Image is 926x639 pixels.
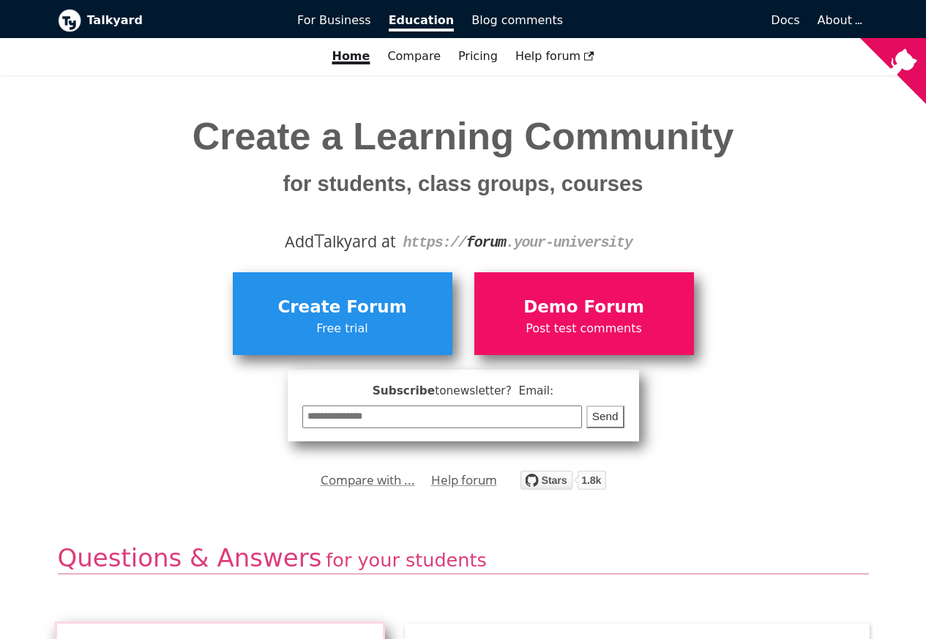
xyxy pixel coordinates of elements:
a: Blog comments [463,8,572,33]
span: For Business [297,13,371,27]
img: talkyard.svg [520,471,606,490]
a: Talkyard logoTalkyard [58,9,277,32]
a: Star debiki/talkyard on GitHub [520,473,606,494]
span: to newsletter ? Email: [435,384,553,397]
img: Talkyard logo [58,9,81,32]
span: Create Forum [240,294,445,321]
span: Subscribe [302,382,624,400]
strong: forum [466,234,506,251]
a: Help forum [507,44,603,69]
span: Post test comments [482,319,687,338]
span: Create a Learning Community [193,115,734,199]
a: Education [380,8,463,33]
a: For Business [288,8,380,33]
a: Help forum [431,469,497,491]
a: Compare [387,49,441,63]
a: Docs [572,8,809,33]
a: Create ForumFree trial [233,272,452,354]
b: Talkyard [87,11,277,30]
small: for students, class groups, courses [283,172,643,195]
a: Demo ForumPost test comments [474,272,694,354]
span: Demo Forum [482,294,687,321]
span: Help forum [515,49,594,63]
a: About [818,13,860,27]
button: Send [586,406,624,428]
a: Home [323,44,378,69]
span: Free trial [240,319,445,338]
div: Add alkyard at [69,229,858,254]
h2: Questions & Answers [58,542,869,575]
span: for your students [326,549,486,571]
span: T [314,227,324,253]
code: https:// .your-university [403,234,632,251]
a: Pricing [449,44,507,69]
span: Education [389,13,455,31]
span: Docs [771,13,799,27]
span: Blog comments [471,13,563,27]
a: Compare with ... [321,469,415,491]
